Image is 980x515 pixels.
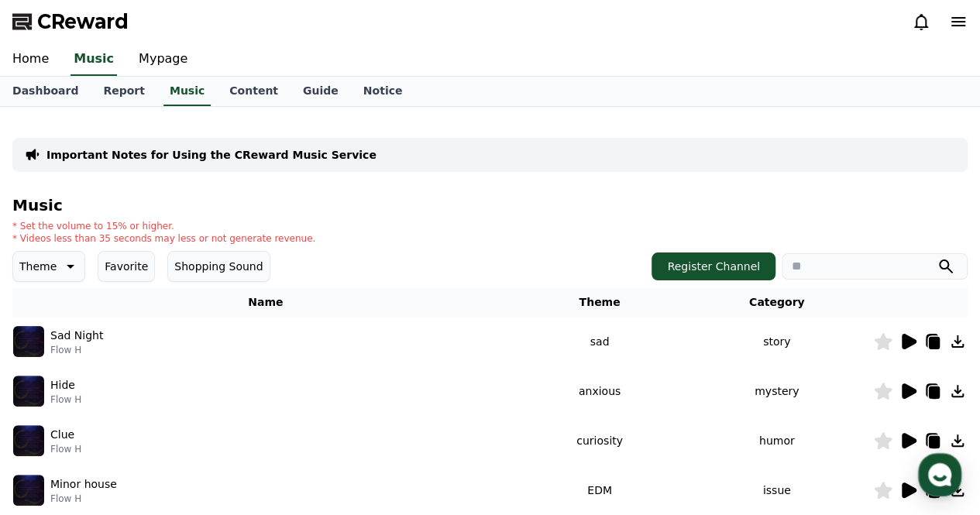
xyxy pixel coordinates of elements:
[680,366,873,416] td: mystery
[229,410,267,422] span: Settings
[91,77,157,106] a: Report
[129,410,174,423] span: Messages
[163,77,211,106] a: Music
[680,317,873,366] td: story
[680,465,873,515] td: issue
[217,77,291,106] a: Content
[519,288,681,317] th: Theme
[50,493,117,505] p: Flow H
[70,43,117,76] a: Music
[98,251,155,282] button: Favorite
[19,256,57,277] p: Theme
[102,386,200,425] a: Messages
[13,326,44,357] img: music
[50,377,75,393] p: Hide
[13,425,44,456] img: music
[46,147,377,163] a: Important Notes for Using the CReward Music Service
[12,197,968,214] h4: Music
[291,77,351,106] a: Guide
[50,328,103,344] p: Sad Night
[167,251,270,282] button: Shopping Sound
[50,427,74,443] p: Clue
[50,344,103,356] p: Flow H
[200,386,297,425] a: Settings
[680,288,873,317] th: Category
[12,9,129,34] a: CReward
[652,252,775,280] button: Register Channel
[12,220,315,232] p: * Set the volume to 15% or higher.
[13,475,44,506] img: music
[13,376,44,407] img: music
[5,386,102,425] a: Home
[50,393,81,406] p: Flow H
[50,476,117,493] p: Minor house
[12,232,315,245] p: * Videos less than 35 seconds may less or not generate revenue.
[40,410,67,422] span: Home
[37,9,129,34] span: CReward
[519,416,681,465] td: curiosity
[519,465,681,515] td: EDM
[519,366,681,416] td: anxious
[12,288,519,317] th: Name
[351,77,415,106] a: Notice
[50,443,81,455] p: Flow H
[680,416,873,465] td: humor
[126,43,200,76] a: Mypage
[519,317,681,366] td: sad
[12,251,85,282] button: Theme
